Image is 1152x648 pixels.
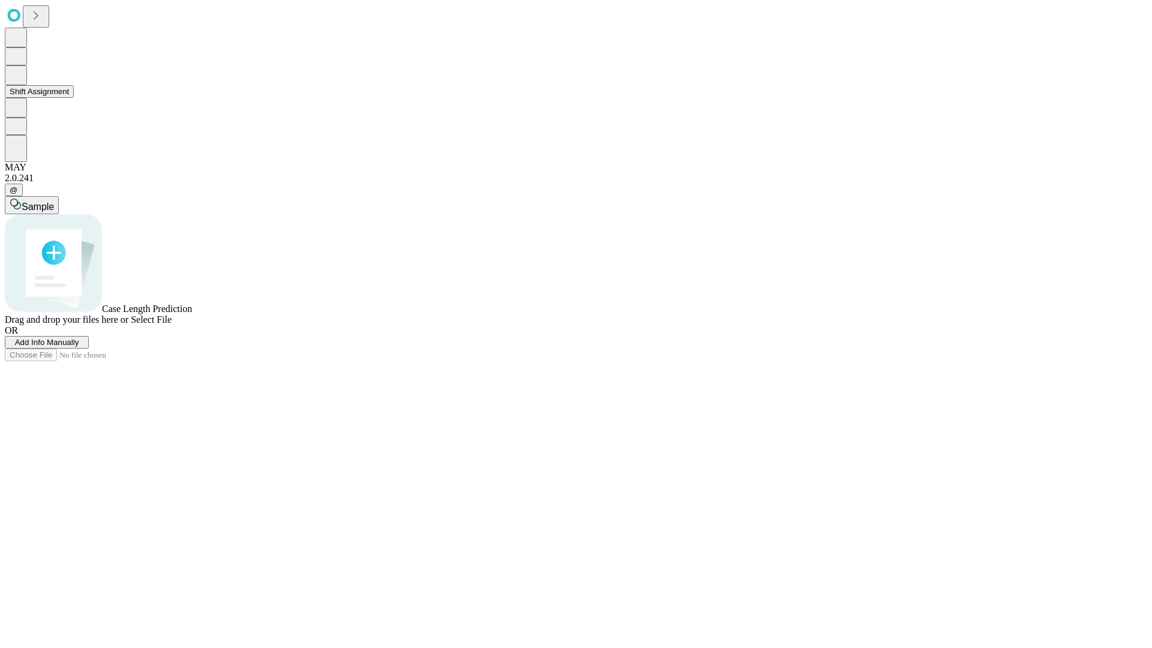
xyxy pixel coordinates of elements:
[5,196,59,214] button: Sample
[5,314,128,325] span: Drag and drop your files here or
[131,314,172,325] span: Select File
[102,304,192,314] span: Case Length Prediction
[5,162,1147,173] div: MAY
[22,202,54,212] span: Sample
[5,325,18,335] span: OR
[5,336,89,349] button: Add Info Manually
[5,85,74,98] button: Shift Assignment
[5,173,1147,184] div: 2.0.241
[10,185,18,194] span: @
[15,338,79,347] span: Add Info Manually
[5,184,23,196] button: @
